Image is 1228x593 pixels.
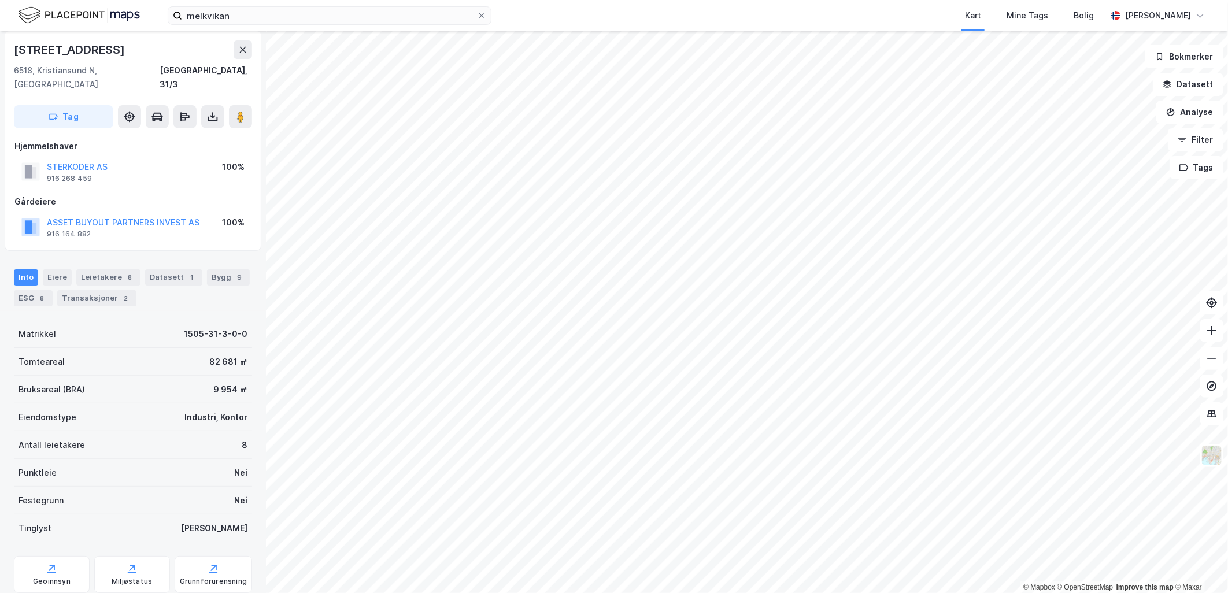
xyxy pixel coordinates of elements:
[184,327,247,341] div: 1505-31-3-0-0
[19,327,56,341] div: Matrikkel
[19,383,85,396] div: Bruksareal (BRA)
[57,290,136,306] div: Transaksjoner
[19,466,57,480] div: Punktleie
[14,195,251,209] div: Gårdeiere
[222,160,245,174] div: 100%
[145,269,202,286] div: Datasett
[47,174,92,183] div: 916 268 459
[222,216,245,229] div: 100%
[182,7,477,24] input: Søk på adresse, matrikkel, gårdeiere, leietakere eller personer
[14,290,53,306] div: ESG
[1074,9,1094,23] div: Bolig
[1057,583,1114,591] a: OpenStreetMap
[112,577,152,586] div: Miljøstatus
[1023,583,1055,591] a: Mapbox
[160,64,252,91] div: [GEOGRAPHIC_DATA], 31/3
[1201,444,1223,466] img: Z
[19,438,85,452] div: Antall leietakere
[1125,9,1191,23] div: [PERSON_NAME]
[124,272,136,283] div: 8
[120,292,132,304] div: 2
[184,410,247,424] div: Industri, Kontor
[1170,538,1228,593] iframe: Chat Widget
[1168,128,1223,151] button: Filter
[1145,45,1223,68] button: Bokmerker
[1156,101,1223,124] button: Analyse
[76,269,140,286] div: Leietakere
[1007,9,1048,23] div: Mine Tags
[242,438,247,452] div: 8
[234,494,247,507] div: Nei
[234,272,245,283] div: 9
[47,229,91,239] div: 916 164 882
[181,521,247,535] div: [PERSON_NAME]
[180,577,247,586] div: Grunnforurensning
[1153,73,1223,96] button: Datasett
[19,5,140,25] img: logo.f888ab2527a4732fd821a326f86c7f29.svg
[19,410,76,424] div: Eiendomstype
[36,292,48,304] div: 8
[14,139,251,153] div: Hjemmelshaver
[14,105,113,128] button: Tag
[19,521,51,535] div: Tinglyst
[207,269,250,286] div: Bygg
[14,64,160,91] div: 6518, Kristiansund N, [GEOGRAPHIC_DATA]
[965,9,981,23] div: Kart
[43,269,72,286] div: Eiere
[19,355,65,369] div: Tomteareal
[14,40,127,59] div: [STREET_ADDRESS]
[1116,583,1174,591] a: Improve this map
[14,269,38,286] div: Info
[19,494,64,507] div: Festegrunn
[209,355,247,369] div: 82 681 ㎡
[213,383,247,396] div: 9 954 ㎡
[1170,156,1223,179] button: Tags
[234,466,247,480] div: Nei
[186,272,198,283] div: 1
[33,577,71,586] div: Geoinnsyn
